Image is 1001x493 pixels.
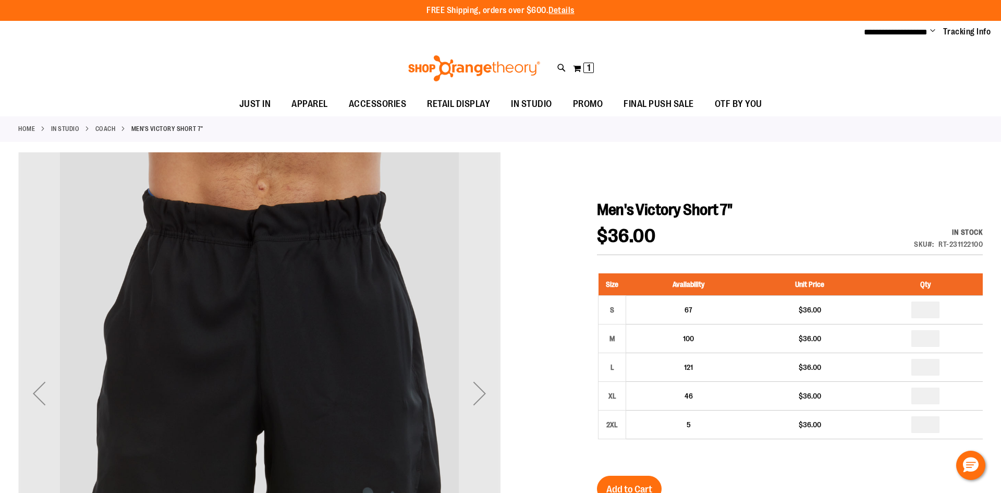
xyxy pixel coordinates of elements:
span: 67 [685,306,692,314]
span: 100 [683,334,694,343]
div: L [604,359,620,375]
a: FINAL PUSH SALE [613,92,704,116]
a: Tracking Info [943,26,991,38]
div: $36.00 [756,419,863,430]
a: RETAIL DISPLAY [417,92,500,116]
span: $36.00 [597,225,655,247]
span: Men's Victory Short 7" [597,201,732,219]
span: PROMO [573,92,603,116]
button: Account menu [930,27,935,37]
div: XL [604,388,620,404]
strong: SKU [914,240,934,248]
a: IN STUDIO [500,92,563,116]
span: 1 [587,63,591,73]
div: $36.00 [756,305,863,315]
span: IN STUDIO [511,92,552,116]
strong: Men's Victory Short 7" [131,124,203,134]
span: RETAIL DISPLAY [427,92,490,116]
div: $36.00 [756,333,863,344]
p: FREE Shipping, orders over $600. [426,5,575,17]
a: Home [18,124,35,134]
span: APPAREL [291,92,328,116]
div: 2XL [604,417,620,432]
div: $36.00 [756,391,863,401]
a: JUST IN [229,92,282,116]
div: S [604,302,620,318]
a: OTF BY YOU [704,92,773,116]
a: Details [548,6,575,15]
span: 5 [687,420,691,429]
a: ACCESSORIES [338,92,417,116]
button: Hello, have a question? Let’s chat. [956,451,985,480]
th: Availability [626,273,751,296]
a: APPAREL [281,92,338,116]
div: $36.00 [756,362,863,372]
a: Coach [95,124,116,134]
div: M [604,331,620,346]
th: Unit Price [751,273,869,296]
span: 46 [685,392,693,400]
span: OTF BY YOU [715,92,762,116]
a: PROMO [563,92,614,116]
div: In stock [914,227,983,237]
span: FINAL PUSH SALE [624,92,694,116]
th: Size [599,273,626,296]
th: Qty [869,273,983,296]
div: RT-231122100 [938,239,983,249]
img: Shop Orangetheory [407,55,542,81]
span: ACCESSORIES [349,92,407,116]
a: IN STUDIO [51,124,80,134]
div: Availability [914,227,983,237]
span: JUST IN [239,92,271,116]
span: 121 [684,363,693,371]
